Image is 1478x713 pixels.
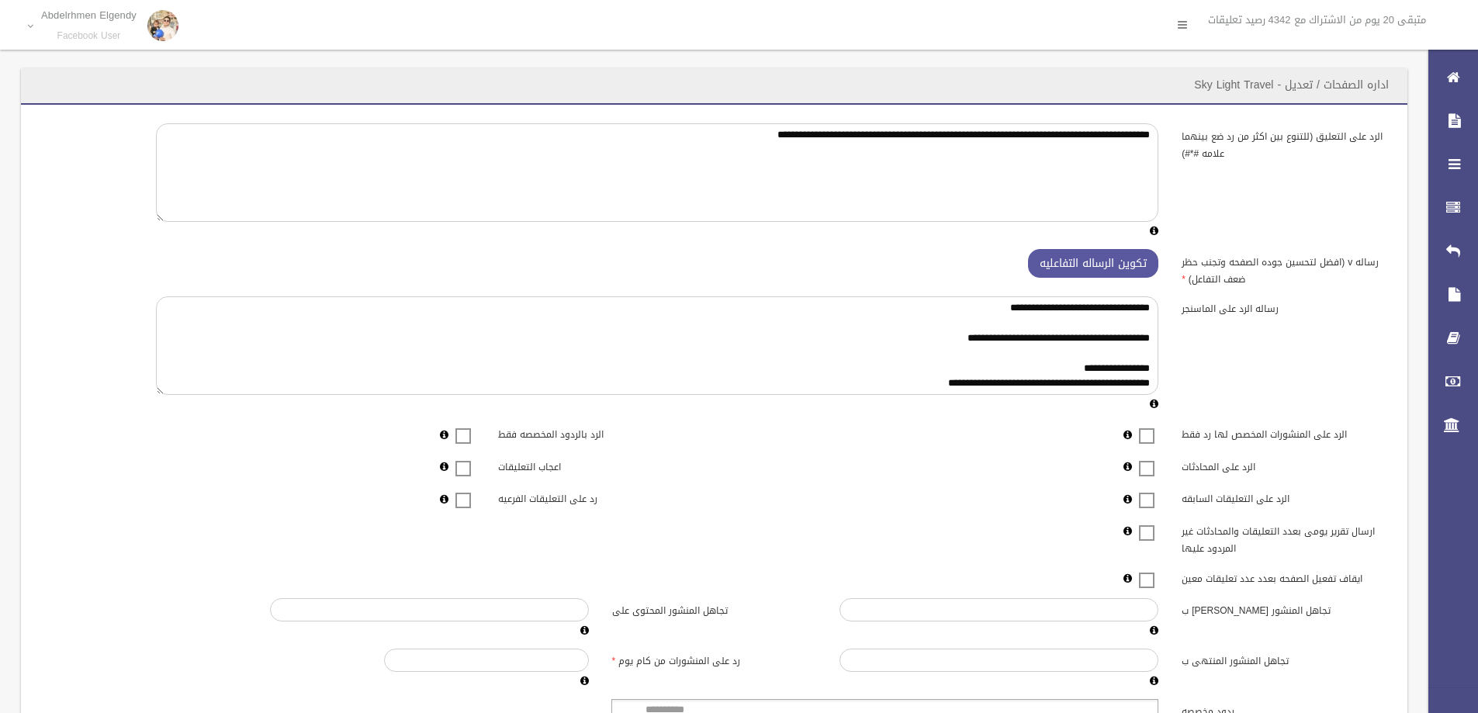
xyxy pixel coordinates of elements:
[1170,123,1398,162] label: الرد على التعليق (للتنوع بين اكثر من رد ضع بينهما علامه #*#)
[1170,454,1398,476] label: الرد على المحادثات
[1170,486,1398,508] label: الرد على التعليقات السابقه
[1170,422,1398,444] label: الرد على المنشورات المخصص لها رد فقط
[1170,518,1398,557] label: ارسال تقرير يومى بعدد التعليقات والمحادثات غير المردود عليها
[486,486,715,508] label: رد على التعليقات الفرعيه
[1170,649,1398,670] label: تجاهل المنشور المنتهى ب
[41,30,137,42] small: Facebook User
[1028,249,1158,278] button: تكوين الرساله التفاعليه
[1170,249,1398,288] label: رساله v (افضل لتحسين جوده الصفحه وتجنب حظر ضعف التفاعل)
[1170,566,1398,587] label: ايقاف تفعيل الصفحه بعدد عدد تعليقات معين
[1170,598,1398,620] label: تجاهل المنشور [PERSON_NAME] ب
[1170,296,1398,318] label: رساله الرد على الماسنجر
[486,422,715,444] label: الرد بالردود المخصصه فقط
[486,454,715,476] label: اعجاب التعليقات
[601,649,829,670] label: رد على المنشورات من كام يوم
[601,598,829,620] label: تجاهل المنشور المحتوى على
[1175,70,1407,100] header: اداره الصفحات / تعديل - Sky Light Travel
[41,9,137,21] p: Abdelrhmen Elgendy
